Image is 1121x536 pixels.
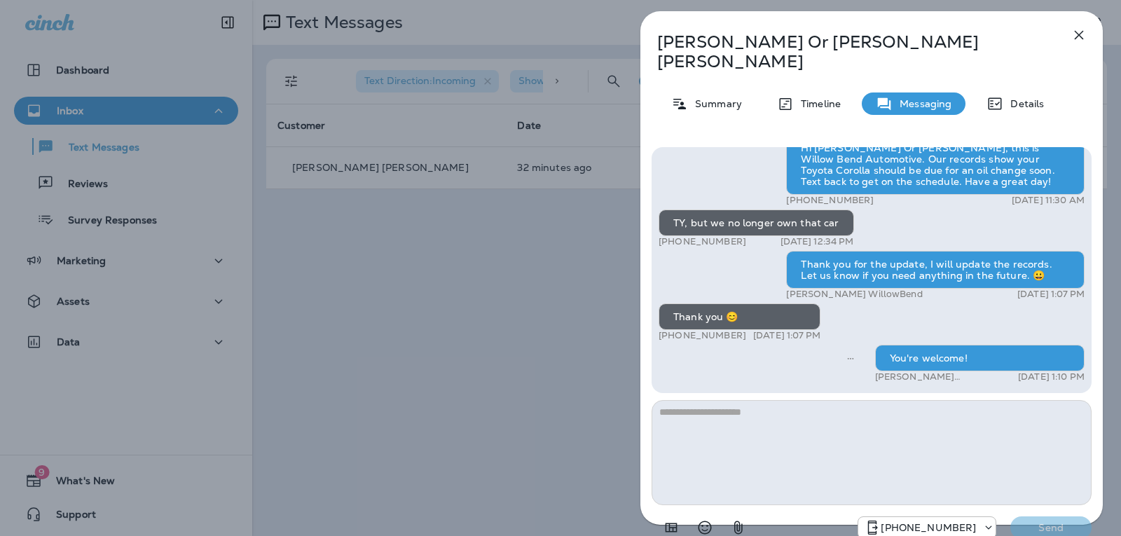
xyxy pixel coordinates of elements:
[893,98,951,109] p: Messaging
[786,195,874,206] p: [PHONE_NUMBER]
[659,236,746,247] p: [PHONE_NUMBER]
[786,251,1085,289] div: Thank you for the update, I will update the records. Let us know if you need anything in the futu...
[753,330,820,341] p: [DATE] 1:07 PM
[659,209,854,236] div: TY, but we no longer own that car
[659,303,820,330] div: Thank you 😊
[1003,98,1044,109] p: Details
[881,522,976,533] p: [PHONE_NUMBER]
[786,135,1085,195] div: Hi [PERSON_NAME] Or [PERSON_NAME], this is Willow Bend Automotive. Our records show your Toyota C...
[780,236,854,247] p: [DATE] 12:34 PM
[1017,289,1085,300] p: [DATE] 1:07 PM
[659,330,746,341] p: [PHONE_NUMBER]
[847,351,854,364] span: Sent
[875,371,1001,383] p: [PERSON_NAME] WillowBend
[794,98,841,109] p: Timeline
[858,519,996,536] div: +1 (813) 497-4455
[1012,195,1085,206] p: [DATE] 11:30 AM
[875,345,1085,371] div: You're welcome!
[786,289,922,300] p: [PERSON_NAME] WillowBend
[1018,371,1085,383] p: [DATE] 1:10 PM
[657,32,1040,71] p: [PERSON_NAME] Or [PERSON_NAME] [PERSON_NAME]
[688,98,742,109] p: Summary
